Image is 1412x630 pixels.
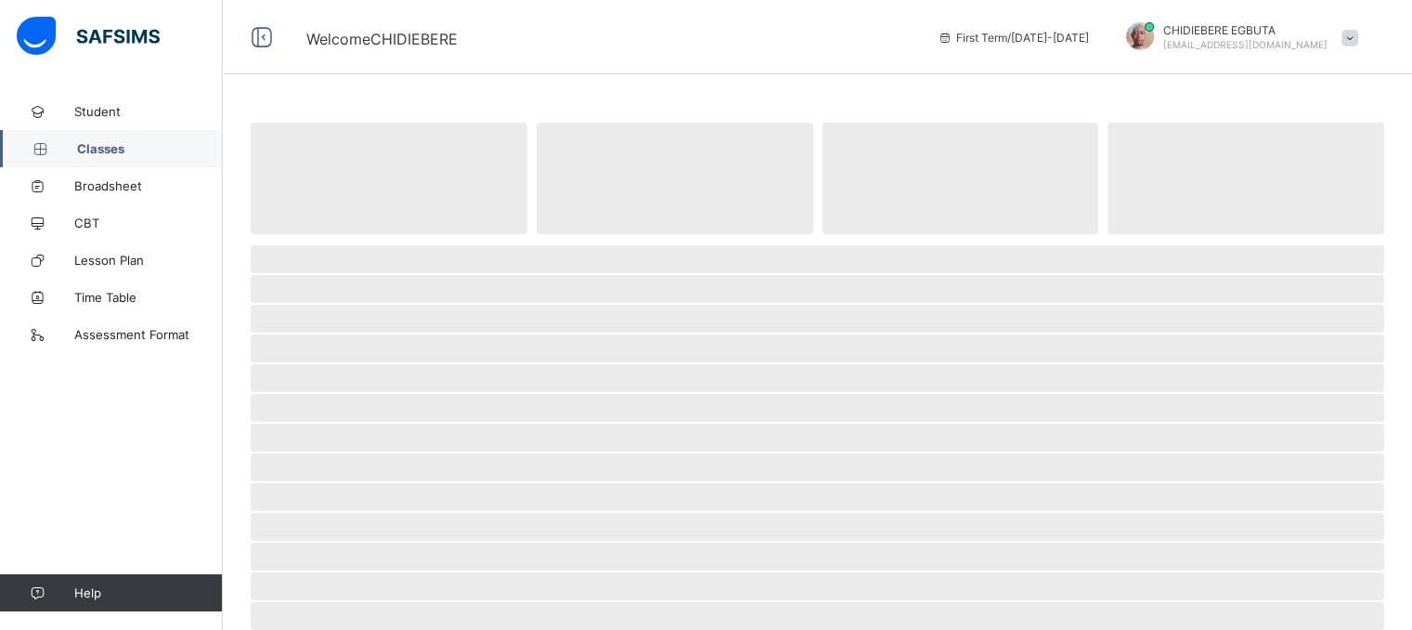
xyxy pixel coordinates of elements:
span: ‌ [251,453,1384,481]
span: Broadsheet [74,178,223,193]
span: ‌ [251,364,1384,392]
span: Classes [77,141,223,156]
span: ‌ [251,394,1384,422]
span: CBT [74,216,223,230]
span: ‌ [251,123,527,234]
span: ‌ [251,245,1384,273]
span: Lesson Plan [74,253,223,268]
span: ‌ [537,123,813,234]
span: ‌ [251,275,1384,303]
span: ‌ [251,483,1384,511]
span: ‌ [251,305,1384,333]
span: ‌ [251,572,1384,600]
span: ‌ [251,335,1384,362]
span: ‌ [251,513,1384,541]
span: ‌ [823,123,1099,234]
span: [EMAIL_ADDRESS][DOMAIN_NAME] [1163,39,1328,50]
span: ‌ [251,543,1384,571]
img: safsims [17,17,160,56]
span: ‌ [251,602,1384,630]
span: ‌ [251,424,1384,452]
span: ‌ [1108,123,1384,234]
span: Help [74,585,222,600]
span: Welcome CHIDIEBERE [306,30,458,48]
span: Time Table [74,290,223,305]
span: session/term information [938,31,1089,45]
span: CHIDIEBERE EGBUTA [1163,23,1328,37]
span: Assessment Format [74,327,223,342]
div: CHIDIEBEREEGBUTA [1108,22,1367,53]
span: Student [74,104,223,119]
